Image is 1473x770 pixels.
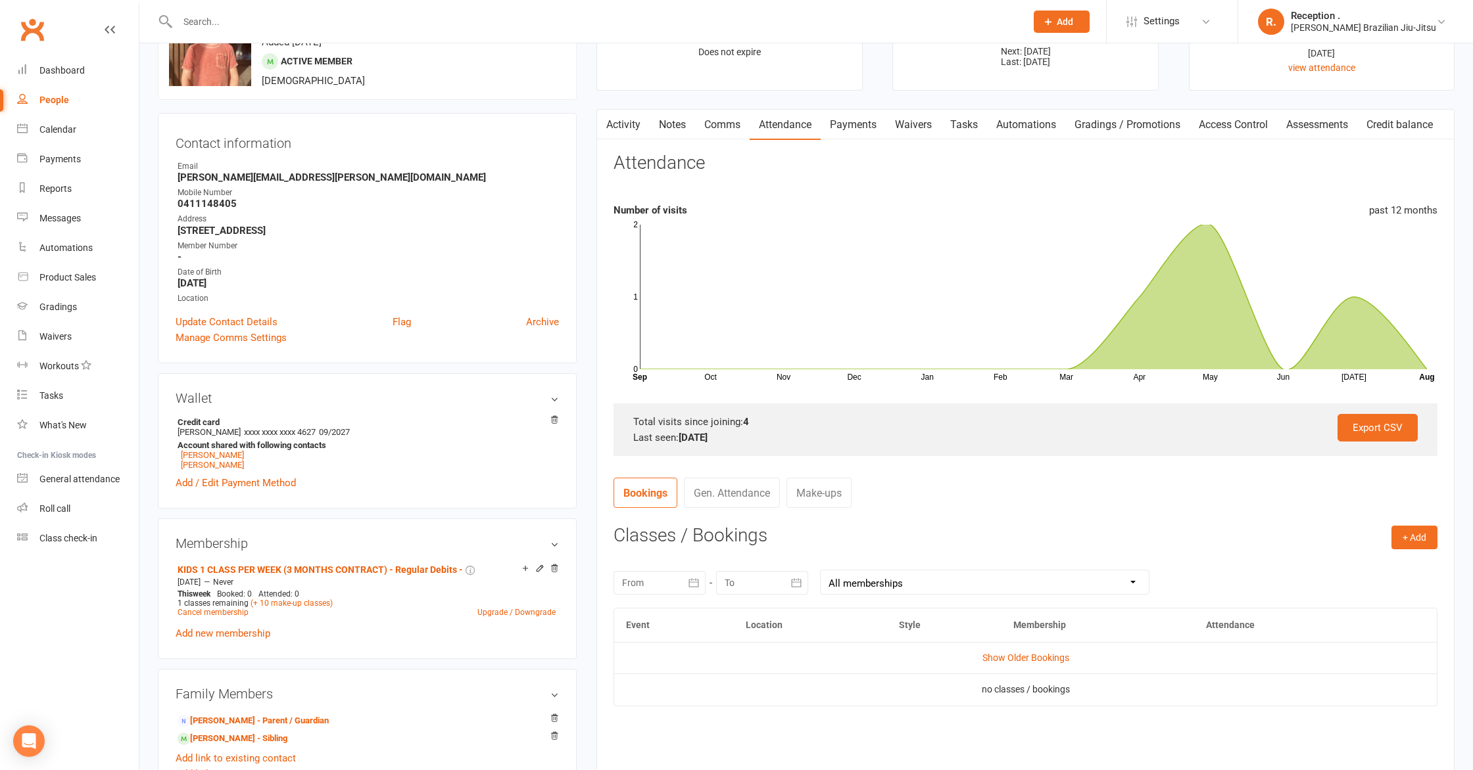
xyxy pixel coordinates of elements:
div: Last seen: [633,430,1418,445]
a: Product Sales [17,263,139,292]
div: Dashboard [39,65,85,76]
a: People [17,85,139,115]
div: Total visits since joining: [633,414,1418,430]
th: Style [887,608,1002,642]
strong: Account shared with following contacts [178,440,552,450]
strong: [STREET_ADDRESS] [178,225,559,237]
span: Booked: 0 [217,589,252,599]
div: — [174,577,559,587]
div: Email [178,160,559,173]
a: Upgrade / Downgrade [477,608,556,617]
a: Add / Edit Payment Method [176,475,296,491]
a: view attendance [1288,62,1355,73]
strong: Number of visits [614,204,687,216]
span: Active member [281,56,352,66]
h3: Attendance [614,153,705,173]
a: Roll call [17,494,139,524]
a: [PERSON_NAME] [181,460,244,470]
a: General attendance kiosk mode [17,464,139,494]
a: Export CSV [1338,414,1418,442]
div: People [39,95,69,105]
h3: Membership [176,536,559,551]
strong: [DATE] [178,277,559,289]
a: (+ 10 make-up classes) [251,599,333,608]
h3: Family Members [176,687,559,701]
strong: [DATE] [679,432,708,443]
div: Class check-in [39,533,97,543]
strong: [PERSON_NAME][EMAIL_ADDRESS][PERSON_NAME][DOMAIN_NAME] [178,171,559,183]
span: 1 classes remaining [178,599,249,608]
a: What's New [17,411,139,440]
a: Waivers [886,110,941,140]
a: Show Older Bookings [982,652,1069,663]
h3: Wallet [176,391,559,405]
span: Does not expire [698,47,761,57]
div: Workouts [39,361,79,371]
span: 09/2027 [319,427,350,437]
div: Open Intercom Messenger [13,725,45,757]
th: Event [614,608,734,642]
li: [PERSON_NAME] [176,415,559,472]
a: Gradings [17,292,139,322]
a: Bookings [614,478,677,508]
p: Next: [DATE] Last: [DATE] [905,46,1146,67]
a: Messages [17,204,139,233]
div: [PERSON_NAME] Brazilian Jiu-Jitsu [1291,22,1436,34]
div: Member Number [178,240,559,252]
th: Attendance [1194,608,1377,642]
a: Assessments [1277,110,1357,140]
span: Attended: 0 [258,589,299,599]
strong: 0411148405 [178,198,559,210]
a: Notes [650,110,695,140]
button: + Add [1391,526,1437,549]
a: Automations [17,233,139,263]
div: week [174,589,214,599]
div: Payments [39,154,81,164]
div: What's New [39,420,87,430]
a: Add link to existing contact [176,750,296,766]
div: Reports [39,183,72,194]
div: Location [178,292,559,305]
div: Automations [39,242,93,253]
a: Update Contact Details [176,314,278,330]
a: Gradings / Promotions [1065,110,1190,140]
span: xxxx xxxx xxxx 4627 [244,427,316,437]
strong: 4 [743,416,749,428]
div: Roll call [39,503,70,514]
span: Settings [1144,7,1180,36]
strong: - [178,251,559,263]
a: Gen. Attendance [684,478,780,508]
a: Tasks [941,110,987,140]
span: This [178,589,193,599]
strong: Credit card [178,417,552,427]
a: Archive [526,314,559,330]
div: R. [1258,9,1284,35]
a: Payments [17,145,139,174]
a: Payments [821,110,886,140]
div: Gradings [39,302,77,312]
a: Automations [987,110,1065,140]
span: [DEMOGRAPHIC_DATA] [262,75,365,87]
div: Mobile Number [178,187,559,199]
div: Address [178,213,559,225]
a: [PERSON_NAME] - Sibling [178,732,287,746]
a: Clubworx [16,13,49,46]
th: Location [734,608,886,642]
div: [DATE] [1201,46,1442,60]
button: Add [1034,11,1090,33]
a: Cancel membership [178,608,249,617]
a: Calendar [17,115,139,145]
a: [PERSON_NAME] - Parent / Guardian [178,714,329,728]
span: Add [1057,16,1073,27]
a: Dashboard [17,56,139,85]
a: Activity [597,110,650,140]
a: Manage Comms Settings [176,330,287,346]
a: Class kiosk mode [17,524,139,553]
a: Comms [695,110,750,140]
div: Waivers [39,331,72,342]
span: Never [213,577,233,587]
a: Credit balance [1357,110,1442,140]
a: Attendance [750,110,821,140]
a: Waivers [17,322,139,351]
a: [PERSON_NAME] [181,450,244,460]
